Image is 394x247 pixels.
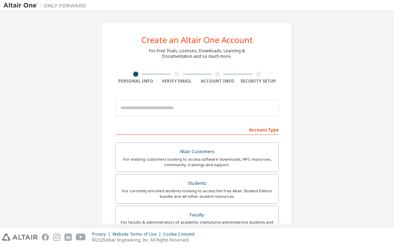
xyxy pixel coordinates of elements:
[156,78,197,84] div: Verify Email
[115,78,156,84] div: Personal Info
[53,234,60,241] img: instagram.svg
[120,147,274,157] div: Altair Customers
[3,2,90,9] img: Altair One
[120,179,274,188] div: Students
[115,124,279,135] div: Account Type
[120,157,274,168] div: For existing customers looking to access software downloads, HPC resources, community, trainings ...
[163,232,199,237] div: Cookie Consent
[197,78,238,84] div: Account Info
[76,234,86,241] img: youtube.svg
[42,234,49,241] img: facebook.svg
[120,188,274,199] div: For currently enrolled students looking to access the free Altair Student Edition bundle and all ...
[238,78,279,84] div: Security Setup
[65,234,72,241] img: linkedin.svg
[112,232,163,237] div: Website Terms of Use
[2,234,38,241] img: altair_logo.svg
[92,232,112,237] div: Privacy
[149,48,245,59] div: For Free Trials, Licenses, Downloads, Learning & Documentation and so much more.
[141,36,253,44] div: Create an Altair One Account
[120,210,274,220] div: Faculty
[92,237,199,243] p: © 2025 Altair Engineering, Inc. All Rights Reserved.
[120,219,274,230] div: For faculty & administrators of academic institutions administering students and accessing softwa...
